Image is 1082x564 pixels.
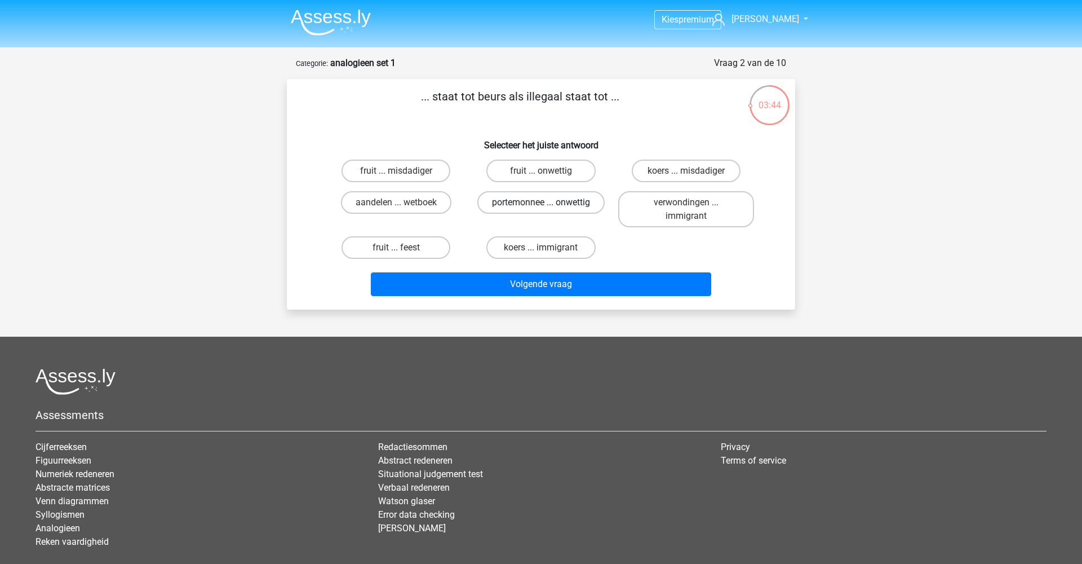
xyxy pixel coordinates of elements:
a: Privacy [721,442,750,452]
p: ... staat tot beurs als illegaal staat tot ... [305,88,735,122]
a: [PERSON_NAME] [378,523,446,534]
a: Abstracte matrices [36,482,110,493]
div: 03:44 [748,84,791,112]
div: Vraag 2 van de 10 [714,56,786,70]
img: Assessly [291,9,371,36]
label: aandelen ... wetboek [341,191,451,214]
a: Verbaal redeneren [378,482,450,493]
a: Numeriek redeneren [36,469,114,479]
a: Error data checking [378,509,455,520]
strong: analogieen set 1 [330,58,396,68]
label: fruit ... feest [342,236,450,259]
a: Terms of service [721,455,786,466]
a: Abstract redeneren [378,455,453,466]
button: Volgende vraag [371,272,712,296]
a: Cijferreeksen [36,442,87,452]
a: Venn diagrammen [36,496,109,506]
label: fruit ... misdadiger [342,160,450,182]
label: portemonnee ... onwettig [477,191,605,214]
a: Reken vaardigheid [36,536,109,547]
h5: Assessments [36,408,1046,422]
span: premium [679,14,714,25]
label: verwondingen ... immigrant [618,191,754,227]
span: [PERSON_NAME] [731,14,799,24]
a: Situational judgement test [378,469,483,479]
label: koers ... immigrant [486,236,595,259]
a: Analogieen [36,523,80,534]
span: Kies [662,14,679,25]
h6: Selecteer het juiste antwoord [305,131,777,151]
label: fruit ... onwettig [486,160,595,182]
a: Redactiesommen [378,442,447,452]
a: [PERSON_NAME] [708,12,800,26]
a: Figuurreeksen [36,455,91,466]
a: Syllogismen [36,509,85,520]
a: Watson glaser [378,496,435,506]
label: koers ... misdadiger [632,160,740,182]
img: Assessly logo [36,368,116,395]
small: Categorie: [296,59,328,68]
a: Kiespremium [655,12,721,27]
